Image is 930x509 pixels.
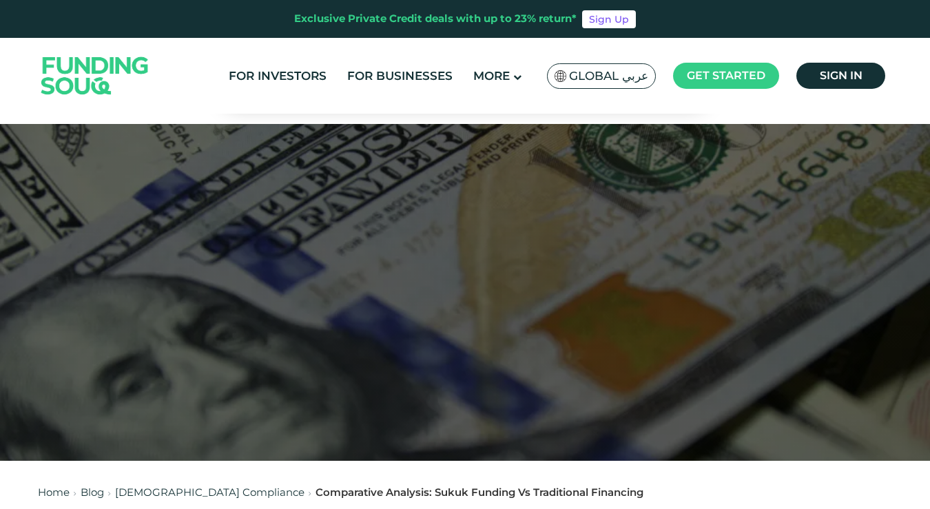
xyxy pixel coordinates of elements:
div: Comparative Analysis: Sukuk Funding Vs Traditional Financing [316,485,643,501]
span: Get started [687,69,765,82]
a: Blog [81,486,104,499]
div: Exclusive Private Credit deals with up to 23% return* [294,11,577,27]
a: [DEMOGRAPHIC_DATA] Compliance [115,486,304,499]
a: For Businesses [344,65,456,87]
a: Sign in [796,63,885,89]
a: Sign Up [582,10,636,28]
img: SA Flag [555,70,567,82]
span: Sign in [820,69,862,82]
a: Home [38,486,70,499]
a: For Investors [225,65,330,87]
span: Global عربي [569,68,648,84]
img: Logo [28,41,163,110]
span: More [473,69,510,83]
